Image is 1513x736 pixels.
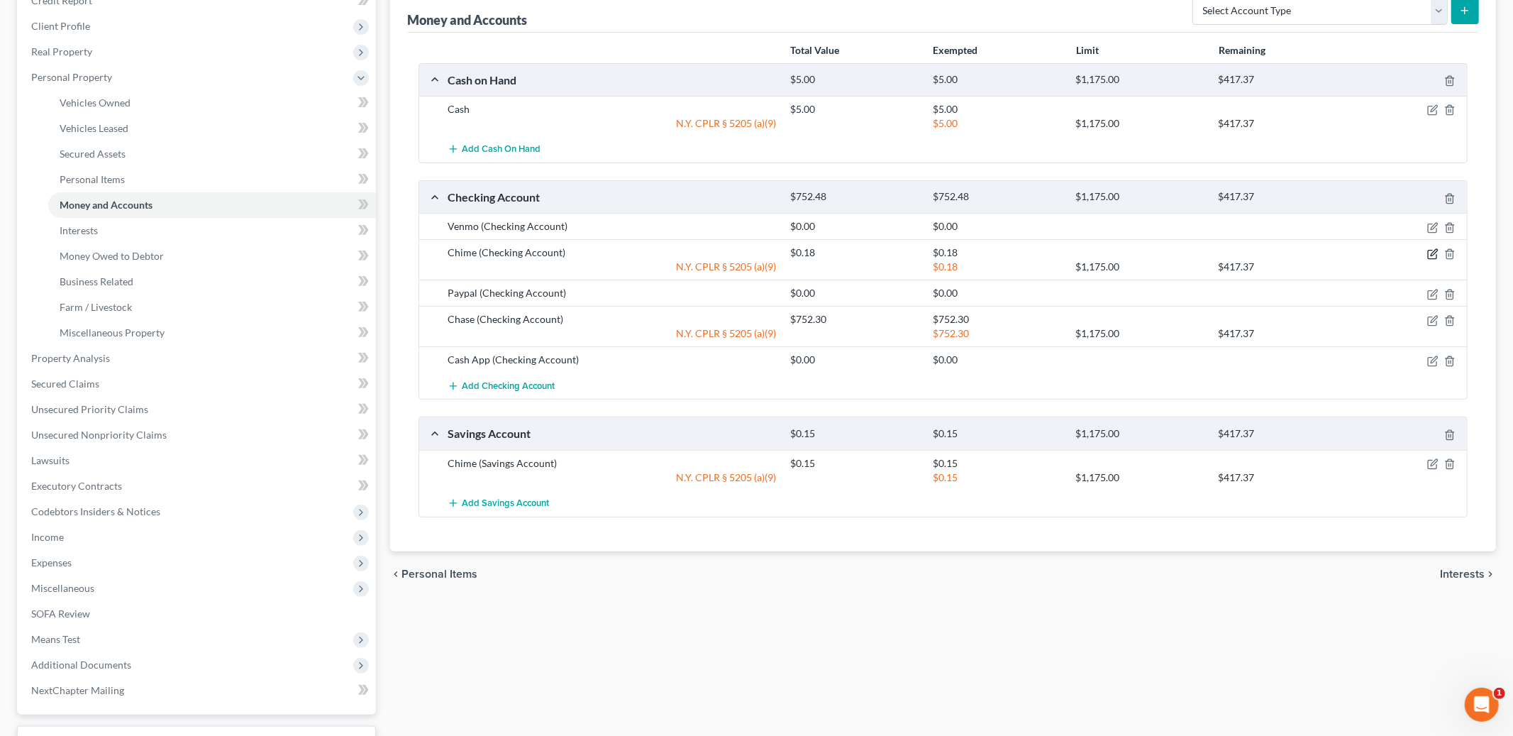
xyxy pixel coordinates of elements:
[60,199,153,211] span: Money and Accounts
[440,426,783,441] div: Savings Account
[783,286,926,300] div: $0.00
[48,116,376,141] a: Vehicles Leased
[462,144,541,155] span: Add Cash on Hand
[60,122,128,134] span: Vehicles Leased
[31,352,110,364] span: Property Analysis
[48,320,376,346] a: Miscellaneous Property
[31,403,148,415] span: Unsecured Priority Claims
[440,246,783,260] div: Chime (Checking Account)
[1069,260,1212,274] div: $1,175.00
[783,219,926,234] div: $0.00
[440,219,783,234] div: Venmo (Checking Account)
[440,286,783,300] div: Paypal (Checking Account)
[440,353,783,367] div: Cash App (Checking Account)
[31,378,99,390] span: Secured Claims
[60,97,131,109] span: Vehicles Owned
[1076,44,1099,56] strong: Limit
[926,190,1068,204] div: $752.48
[926,73,1068,87] div: $5.00
[926,116,1068,131] div: $5.00
[926,312,1068,326] div: $752.30
[390,569,401,580] i: chevron_left
[1069,73,1212,87] div: $1,175.00
[48,295,376,320] a: Farm / Livestock
[462,380,555,392] span: Add Checking Account
[48,141,376,167] a: Secured Assets
[926,260,1068,274] div: $0.18
[1485,569,1496,580] i: chevron_right
[1212,427,1354,441] div: $417.37
[783,73,926,87] div: $5.00
[1212,260,1354,274] div: $417.37
[440,471,783,485] div: N.Y. CPLR § 5205 (a)(9)
[926,353,1068,367] div: $0.00
[933,44,977,56] strong: Exempted
[1212,190,1354,204] div: $417.37
[440,312,783,326] div: Chase (Checking Account)
[926,326,1068,341] div: $752.30
[20,371,376,397] a: Secured Claims
[31,531,64,543] span: Income
[1069,427,1212,441] div: $1,175.00
[440,190,783,204] div: Checking Account
[926,102,1068,116] div: $5.00
[20,448,376,473] a: Lawsuits
[60,148,126,160] span: Secured Assets
[1069,116,1212,131] div: $1,175.00
[448,373,555,399] button: Add Checking Account
[48,90,376,116] a: Vehicles Owned
[31,480,122,492] span: Executory Contracts
[1219,44,1265,56] strong: Remaining
[60,326,165,339] span: Miscellaneous Property
[783,456,926,471] div: $0.15
[448,490,549,517] button: Add Savings Account
[48,192,376,218] a: Money and Accounts
[1069,190,1212,204] div: $1,175.00
[926,456,1068,471] div: $0.15
[20,601,376,627] a: SOFA Review
[31,454,70,466] span: Lawsuits
[783,353,926,367] div: $0.00
[783,190,926,204] div: $752.48
[48,218,376,243] a: Interests
[926,246,1068,260] div: $0.18
[31,608,90,620] span: SOFA Review
[1212,471,1354,485] div: $417.37
[407,11,527,28] div: Money and Accounts
[31,505,160,517] span: Codebtors Insiders & Notices
[462,498,549,509] span: Add Savings Account
[31,582,94,594] span: Miscellaneous
[60,224,98,236] span: Interests
[60,173,125,185] span: Personal Items
[1440,569,1485,580] span: Interests
[48,243,376,269] a: Money Owed to Debtor
[926,471,1068,485] div: $0.15
[440,116,783,131] div: N.Y. CPLR § 5205 (a)(9)
[60,301,132,313] span: Farm / Livestock
[440,326,783,341] div: N.Y. CPLR § 5205 (a)(9)
[48,167,376,192] a: Personal Items
[783,312,926,326] div: $752.30
[60,275,133,287] span: Business Related
[440,72,783,87] div: Cash on Hand
[440,102,783,116] div: Cash
[926,219,1068,234] div: $0.00
[20,346,376,371] a: Property Analysis
[20,397,376,422] a: Unsecured Priority Claims
[1465,688,1499,722] iframe: Intercom live chat
[440,260,783,274] div: N.Y. CPLR § 5205 (a)(9)
[783,246,926,260] div: $0.18
[1440,569,1496,580] button: Interests chevron_right
[1212,116,1354,131] div: $417.37
[1069,326,1212,341] div: $1,175.00
[1069,471,1212,485] div: $1,175.00
[20,473,376,499] a: Executory Contracts
[448,136,541,163] button: Add Cash on Hand
[1494,688,1505,699] span: 1
[31,556,72,569] span: Expenses
[783,102,926,116] div: $5.00
[926,286,1068,300] div: $0.00
[790,44,839,56] strong: Total Value
[390,569,477,580] button: chevron_left Personal Items
[31,71,112,83] span: Personal Property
